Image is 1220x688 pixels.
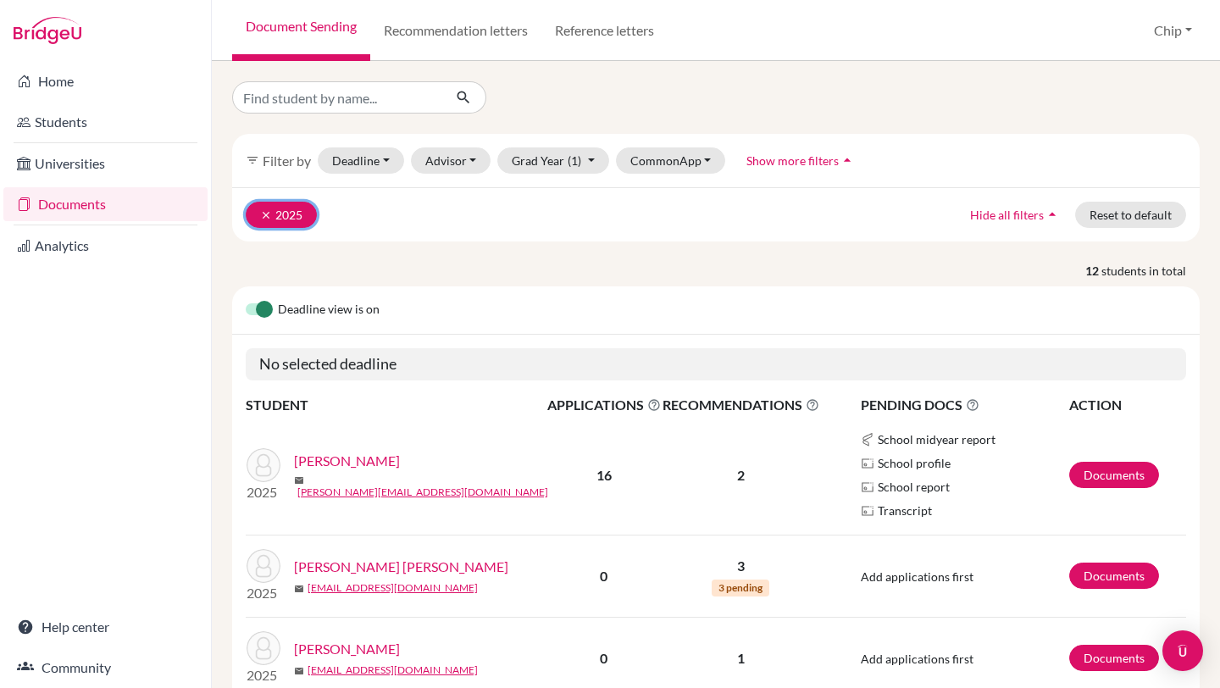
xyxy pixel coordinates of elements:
[297,485,548,500] a: [PERSON_NAME][EMAIL_ADDRESS][DOMAIN_NAME]
[1044,206,1061,223] i: arrow_drop_up
[246,394,546,416] th: STUDENT
[1075,202,1186,228] button: Reset to default
[861,652,973,666] span: Add applications first
[839,152,856,169] i: arrow_drop_up
[247,583,280,603] p: 2025
[3,105,208,139] a: Students
[3,187,208,221] a: Documents
[1069,462,1159,488] a: Documents
[861,433,874,447] img: Common App logo
[1085,262,1101,280] strong: 12
[3,147,208,180] a: Universities
[861,569,973,584] span: Add applications first
[308,663,478,678] a: [EMAIL_ADDRESS][DOMAIN_NAME]
[3,229,208,263] a: Analytics
[294,475,304,485] span: mail
[878,430,995,448] span: School midyear report
[878,454,951,472] span: School profile
[1162,630,1203,671] div: Open Intercom Messenger
[411,147,491,174] button: Advisor
[294,557,508,577] a: [PERSON_NAME] [PERSON_NAME]
[308,580,478,596] a: [EMAIL_ADDRESS][DOMAIN_NAME]
[663,556,819,576] p: 3
[568,153,581,168] span: (1)
[294,584,304,594] span: mail
[861,457,874,470] img: Parchments logo
[294,639,400,659] a: [PERSON_NAME]
[547,395,661,415] span: APPLICATIONS
[246,348,1186,380] h5: No selected deadline
[861,395,1067,415] span: PENDING DOCS
[600,650,607,666] b: 0
[232,81,442,114] input: Find student by name...
[878,502,932,519] span: Transcript
[3,651,208,685] a: Community
[861,480,874,494] img: Parchments logo
[247,665,280,685] p: 2025
[497,147,609,174] button: Grad Year(1)
[746,153,839,168] span: Show more filters
[600,568,607,584] b: 0
[732,147,870,174] button: Show more filtersarrow_drop_up
[3,64,208,98] a: Home
[596,467,612,483] b: 16
[246,202,317,228] button: clear2025
[278,300,380,320] span: Deadline view is on
[663,395,819,415] span: RECOMMENDATIONS
[246,153,259,167] i: filter_list
[663,648,819,669] p: 1
[956,202,1075,228] button: Hide all filtersarrow_drop_up
[970,208,1044,222] span: Hide all filters
[3,610,208,644] a: Help center
[263,153,311,169] span: Filter by
[1146,14,1200,47] button: Chip
[14,17,81,44] img: Bridge-U
[712,580,769,596] span: 3 pending
[663,465,819,485] p: 2
[861,504,874,518] img: Parchments logo
[1068,394,1186,416] th: ACTION
[247,549,280,583] img: Kim, Ha Kyeong
[294,666,304,676] span: mail
[616,147,726,174] button: CommonApp
[1101,262,1200,280] span: students in total
[247,631,280,665] img: Kim, Sara
[1069,645,1159,671] a: Documents
[318,147,404,174] button: Deadline
[878,478,950,496] span: School report
[260,209,272,221] i: clear
[247,448,280,482] img: Aung, Angelina Maddie
[294,451,400,471] a: [PERSON_NAME]
[247,482,280,502] p: 2025
[1069,563,1159,589] a: Documents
